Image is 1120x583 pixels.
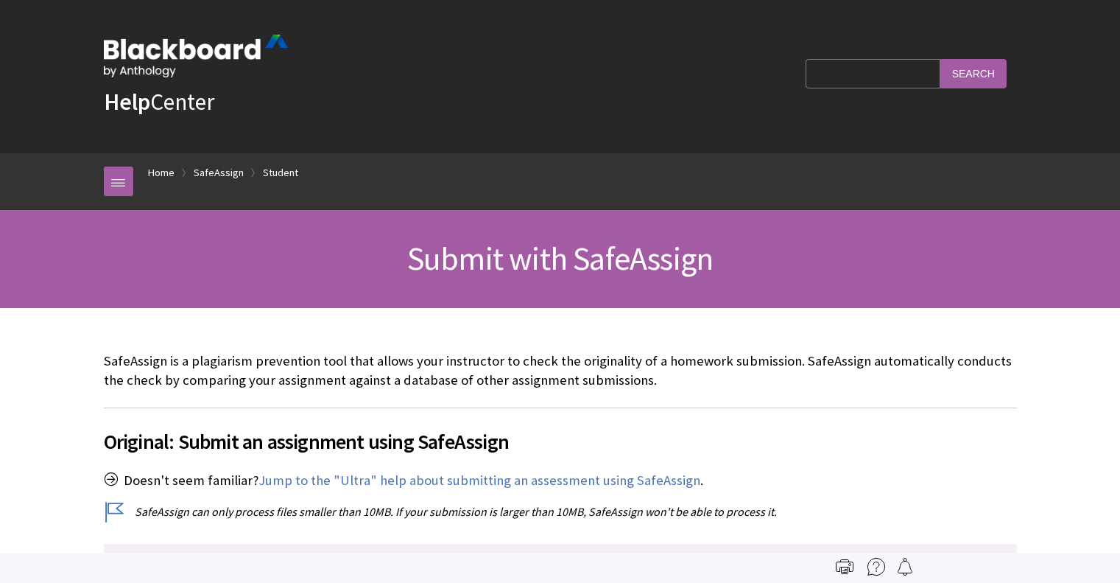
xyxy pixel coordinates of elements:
a: SafeAssign [194,164,244,182]
img: Print [836,558,853,576]
input: Search [940,59,1007,88]
p: Doesn't seem familiar? . [104,471,1017,490]
a: Student [263,164,298,182]
a: HelpCenter [104,87,214,116]
p: SafeAssign is a plagiarism prevention tool that allows your instructor to check the originality o... [104,352,1017,390]
a: Home [148,164,175,182]
span: Submit with SafeAssign [407,238,713,279]
a: Jump to the "Ultra" help about submitting an assessment using SafeAssign [258,472,700,489]
p: SafeAssign can only process files smaller than 10MB. If your submission is larger than 10MB, Safe... [104,503,1017,520]
img: Blackboard by Anthology [104,35,288,77]
img: More help [867,558,885,576]
img: Follow this page [896,558,914,576]
h2: Original: Submit an assignment using SafeAssign [104,408,1017,457]
strong: Help [104,87,150,116]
